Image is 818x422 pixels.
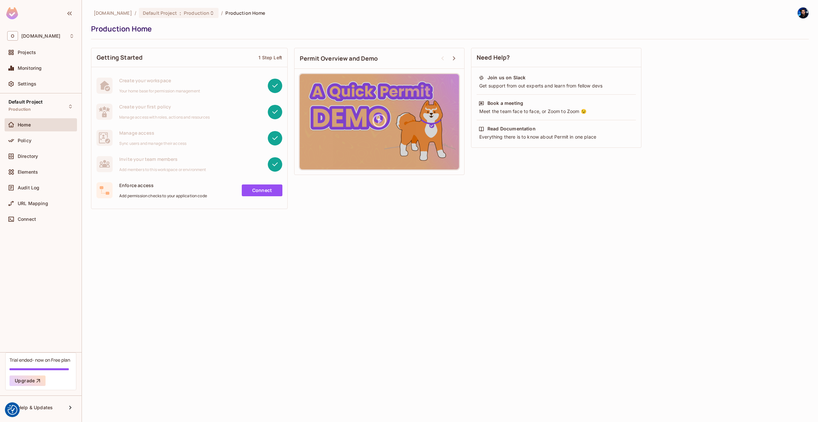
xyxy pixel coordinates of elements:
[91,24,806,34] div: Production Home
[300,54,378,63] span: Permit Overview and Demo
[18,138,31,143] span: Policy
[242,184,282,196] a: Connect
[119,130,186,136] span: Manage access
[18,185,39,190] span: Audit Log
[479,83,634,89] div: Get support from out experts and learn from fellow devs
[119,156,206,162] span: Invite your team members
[119,182,207,188] span: Enforce access
[97,53,143,62] span: Getting Started
[225,10,265,16] span: Production Home
[21,33,60,39] span: Workspace: oxylabs.io
[479,134,634,140] div: Everything there is to know about Permit in one place
[18,217,36,222] span: Connect
[9,107,31,112] span: Production
[798,8,808,18] img: Vaidotas Šedys
[477,53,510,62] span: Need Help?
[18,154,38,159] span: Directory
[184,10,209,16] span: Production
[18,50,36,55] span: Projects
[18,122,31,127] span: Home
[18,405,53,410] span: Help & Updates
[487,74,525,81] div: Join us on Slack
[119,88,200,94] span: Your home base for permission management
[8,405,17,415] button: Consent Preferences
[18,81,36,86] span: Settings
[179,10,181,16] span: :
[119,141,186,146] span: Sync users and manage their access
[479,108,634,115] div: Meet the team face to face, or Zoom to Zoom 😉
[9,99,43,105] span: Default Project
[119,115,210,120] span: Manage access with roles, actions and resources
[487,100,523,106] div: Book a meeting
[119,104,210,110] span: Create your first policy
[10,357,70,363] div: Trial ended- now on Free plan
[119,167,206,172] span: Add members to this workspace or environment
[18,169,38,175] span: Elements
[119,77,200,84] span: Create your workspace
[94,10,132,16] span: the active workspace
[7,31,18,41] span: O
[8,405,17,415] img: Revisit consent button
[18,201,48,206] span: URL Mapping
[143,10,177,16] span: Default Project
[221,10,223,16] li: /
[135,10,136,16] li: /
[18,66,42,71] span: Monitoring
[487,125,536,132] div: Read Documentation
[258,54,282,61] div: 1 Step Left
[10,375,46,386] button: Upgrade
[6,7,18,19] img: SReyMgAAAABJRU5ErkJggg==
[119,193,207,199] span: Add permission checks to your application code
